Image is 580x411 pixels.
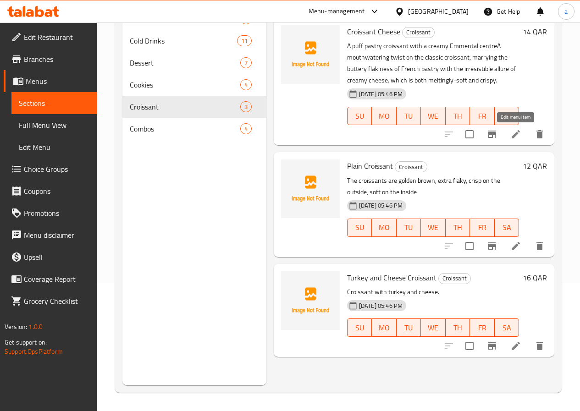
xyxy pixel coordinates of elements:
[495,318,519,337] button: SA
[523,159,547,172] h6: 12 QAR
[130,57,240,68] span: Dessert
[421,107,445,125] button: WE
[130,35,237,46] span: Cold Drinks
[241,125,251,133] span: 4
[421,219,445,237] button: WE
[474,221,491,234] span: FR
[24,54,89,65] span: Branches
[240,79,252,90] div: items
[122,52,266,74] div: Dessert7
[470,318,494,337] button: FR
[376,221,392,234] span: MO
[4,180,97,202] a: Coupons
[5,336,47,348] span: Get support on:
[395,161,427,172] div: Croissant
[351,221,368,234] span: SU
[4,224,97,246] a: Menu disclaimer
[122,4,266,143] nav: Menu sections
[439,273,470,284] span: Croissant
[510,340,521,351] a: Edit menu item
[449,110,466,123] span: TH
[4,70,97,92] a: Menus
[425,321,442,334] span: WE
[481,123,503,145] button: Branch-specific-item
[564,6,568,16] span: a
[5,345,63,357] a: Support.OpsPlatform
[400,110,417,123] span: TU
[425,110,442,123] span: WE
[240,123,252,134] div: items
[24,164,89,175] span: Choice Groups
[347,271,436,285] span: Turkey and Cheese Croissant
[4,246,97,268] a: Upsell
[529,123,551,145] button: delete
[237,35,252,46] div: items
[446,219,470,237] button: TH
[529,335,551,357] button: delete
[4,48,97,70] a: Branches
[372,318,396,337] button: MO
[408,6,469,16] div: [GEOGRAPHIC_DATA]
[529,235,551,257] button: delete
[130,123,240,134] span: Combos
[240,101,252,112] div: items
[510,241,521,252] a: Edit menu item
[309,6,365,17] div: Menu-management
[24,296,89,307] span: Grocery Checklist
[347,175,519,198] p: The croissants are golden brown, extra flaky, crisp on the outside, soft on the inside
[240,57,252,68] div: items
[4,158,97,180] a: Choice Groups
[449,321,466,334] span: TH
[122,118,266,140] div: Combos4
[241,103,251,111] span: 3
[351,110,368,123] span: SU
[460,236,479,256] span: Select to update
[460,336,479,356] span: Select to update
[11,114,97,136] a: Full Menu View
[446,107,470,125] button: TH
[523,271,547,284] h6: 16 QAR
[4,26,97,48] a: Edit Restaurant
[498,321,515,334] span: SA
[425,221,442,234] span: WE
[397,107,421,125] button: TU
[498,110,515,123] span: SA
[481,235,503,257] button: Branch-specific-item
[281,25,340,84] img: Croissant Cheese
[122,30,266,52] div: Cold Drinks11
[376,110,392,123] span: MO
[470,107,494,125] button: FR
[495,219,519,237] button: SA
[130,79,240,90] span: Cookies
[11,136,97,158] a: Edit Menu
[347,107,372,125] button: SU
[24,274,89,285] span: Coverage Report
[400,221,417,234] span: TU
[281,271,340,330] img: Turkey and Cheese Croissant
[24,230,89,241] span: Menu disclaimer
[470,219,494,237] button: FR
[376,321,392,334] span: MO
[355,301,406,310] span: [DATE] 05:46 PM
[400,321,417,334] span: TU
[5,321,27,333] span: Version:
[481,335,503,357] button: Branch-specific-item
[24,208,89,219] span: Promotions
[397,219,421,237] button: TU
[403,27,434,38] span: Croissant
[11,92,97,114] a: Sections
[397,318,421,337] button: TU
[347,286,519,298] p: Croissant with turkey and cheese.
[4,202,97,224] a: Promotions
[474,321,491,334] span: FR
[238,37,251,45] span: 11
[523,25,547,38] h6: 14 QAR
[355,201,406,210] span: [DATE] 05:46 PM
[241,81,251,89] span: 4
[24,252,89,263] span: Upsell
[446,318,470,337] button: TH
[19,98,89,109] span: Sections
[24,32,89,43] span: Edit Restaurant
[395,162,427,172] span: Croissant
